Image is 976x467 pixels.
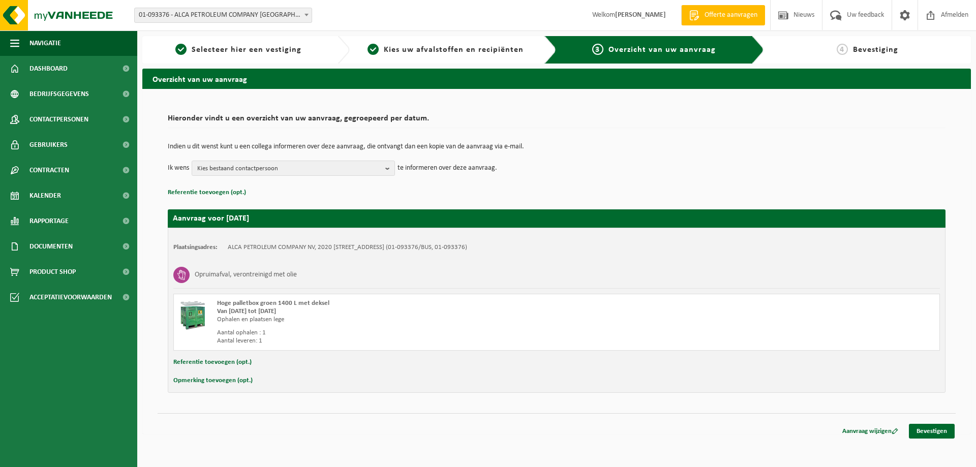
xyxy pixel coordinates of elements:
span: Gebruikers [29,132,68,158]
span: 1 [175,44,187,55]
span: Overzicht van uw aanvraag [608,46,716,54]
span: Kies bestaand contactpersoon [197,161,381,176]
a: 2Kies uw afvalstoffen en recipiënten [355,44,537,56]
button: Kies bestaand contactpersoon [192,161,395,176]
span: Contactpersonen [29,107,88,132]
a: Offerte aanvragen [681,5,765,25]
span: 4 [837,44,848,55]
p: te informeren over deze aanvraag. [398,161,497,176]
h2: Overzicht van uw aanvraag [142,69,971,88]
strong: [PERSON_NAME] [615,11,666,19]
span: Documenten [29,234,73,259]
a: Aanvraag wijzigen [835,424,906,439]
span: 01-093376 - ALCA PETROLEUM COMPANY NV - ANTWERPEN [135,8,312,22]
p: Indien u dit wenst kunt u een collega informeren over deze aanvraag, die ontvangt dan een kopie v... [168,143,945,150]
span: Bevestiging [853,46,898,54]
p: Ik wens [168,161,189,176]
div: Aantal ophalen : 1 [217,329,595,337]
span: Kalender [29,183,61,208]
td: ALCA PETROLEUM COMPANY NV, 2020 [STREET_ADDRESS] (01-093376/BUS, 01-093376) [228,243,467,252]
span: Dashboard [29,56,68,81]
strong: Aanvraag voor [DATE] [173,214,249,223]
span: Kies uw afvalstoffen en recipiënten [384,46,524,54]
span: Offerte aanvragen [702,10,760,20]
h2: Hieronder vindt u een overzicht van uw aanvraag, gegroepeerd per datum. [168,114,945,128]
span: Hoge palletbox groen 1400 L met deksel [217,300,329,306]
span: Selecteer hier een vestiging [192,46,301,54]
span: Navigatie [29,30,61,56]
span: 2 [368,44,379,55]
button: Referentie toevoegen (opt.) [173,356,252,369]
div: Aantal leveren: 1 [217,337,595,345]
h3: Opruimafval, verontreinigd met olie [195,267,297,283]
span: Rapportage [29,208,69,234]
a: 1Selecteer hier een vestiging [147,44,329,56]
strong: Plaatsingsadres: [173,244,218,251]
span: Bedrijfsgegevens [29,81,89,107]
img: PB-HB-1400-HPE-GN-11.png [179,299,207,330]
span: 01-093376 - ALCA PETROLEUM COMPANY NV - ANTWERPEN [134,8,312,23]
span: Product Shop [29,259,76,285]
button: Referentie toevoegen (opt.) [168,186,246,199]
span: Contracten [29,158,69,183]
span: Acceptatievoorwaarden [29,285,112,310]
a: Bevestigen [909,424,955,439]
button: Opmerking toevoegen (opt.) [173,374,253,387]
div: Ophalen en plaatsen lege [217,316,595,324]
span: 3 [592,44,603,55]
strong: Van [DATE] tot [DATE] [217,308,276,315]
